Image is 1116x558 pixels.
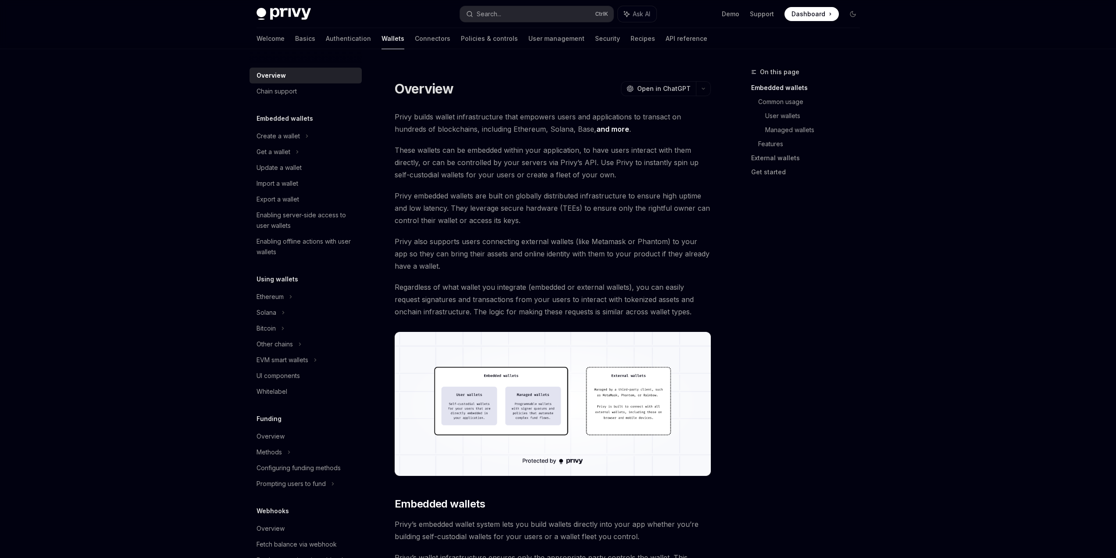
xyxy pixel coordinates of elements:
[257,414,282,424] h5: Funding
[250,234,362,260] a: Enabling offline actions with user wallets
[257,339,293,349] div: Other chains
[637,84,691,93] span: Open in ChatGPT
[631,28,655,49] a: Recipes
[257,70,286,81] div: Overview
[460,6,613,22] button: Search...CtrlK
[257,523,285,534] div: Overview
[257,479,326,489] div: Prompting users to fund
[250,191,362,207] a: Export a wallet
[477,9,501,19] div: Search...
[395,190,711,227] span: Privy embedded wallets are built on globally distributed infrastructure to ensure high uptime and...
[722,10,739,18] a: Demo
[621,81,696,96] button: Open in ChatGPT
[751,151,867,165] a: External wallets
[382,28,404,49] a: Wallets
[250,176,362,191] a: Import a wallet
[257,162,302,173] div: Update a wallet
[295,28,315,49] a: Basics
[257,371,300,381] div: UI components
[751,165,867,179] a: Get started
[257,210,357,231] div: Enabling server-side access to user wallets
[257,236,357,257] div: Enabling offline actions with user wallets
[395,518,711,543] span: Privy’s embedded wallet system lets you build wallets directly into your app whether you’re build...
[751,81,867,95] a: Embedded wallets
[461,28,518,49] a: Policies & controls
[395,497,485,511] span: Embedded wallets
[257,113,313,124] h5: Embedded wallets
[257,28,285,49] a: Welcome
[760,67,799,77] span: On this page
[528,28,585,49] a: User management
[257,447,282,457] div: Methods
[257,506,289,516] h5: Webhooks
[257,386,287,397] div: Whitelabel
[395,111,711,135] span: Privy builds wallet infrastructure that empowers users and applications to transact on hundreds o...
[257,86,297,97] div: Chain support
[257,539,337,550] div: Fetch balance via webhook
[257,323,276,334] div: Bitcoin
[395,81,454,97] h1: Overview
[758,95,867,109] a: Common usage
[250,536,362,552] a: Fetch balance via webhook
[792,10,825,18] span: Dashboard
[666,28,707,49] a: API reference
[758,137,867,151] a: Features
[257,147,290,157] div: Get a wallet
[326,28,371,49] a: Authentication
[257,131,300,141] div: Create a wallet
[250,68,362,83] a: Overview
[257,463,341,473] div: Configuring funding methods
[257,194,299,205] div: Export a wallet
[257,8,311,20] img: dark logo
[250,83,362,99] a: Chain support
[596,125,629,134] a: and more
[257,307,276,318] div: Solana
[633,10,650,18] span: Ask AI
[257,292,284,302] div: Ethereum
[250,460,362,476] a: Configuring funding methods
[595,11,608,18] span: Ctrl K
[257,274,298,284] h5: Using wallets
[257,178,298,189] div: Import a wallet
[618,6,656,22] button: Ask AI
[250,521,362,536] a: Overview
[395,332,711,476] img: images/walletoverview.png
[784,7,839,21] a: Dashboard
[250,428,362,444] a: Overview
[846,7,860,21] button: Toggle dark mode
[250,384,362,400] a: Whitelabel
[750,10,774,18] a: Support
[765,109,867,123] a: User wallets
[257,355,308,365] div: EVM smart wallets
[765,123,867,137] a: Managed wallets
[250,368,362,384] a: UI components
[257,431,285,442] div: Overview
[395,235,711,272] span: Privy also supports users connecting external wallets (like Metamask or Phantom) to your app so t...
[250,160,362,176] a: Update a wallet
[595,28,620,49] a: Security
[415,28,450,49] a: Connectors
[250,207,362,234] a: Enabling server-side access to user wallets
[395,144,711,181] span: These wallets can be embedded within your application, to have users interact with them directly,...
[395,281,711,318] span: Regardless of what wallet you integrate (embedded or external wallets), you can easily request si...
